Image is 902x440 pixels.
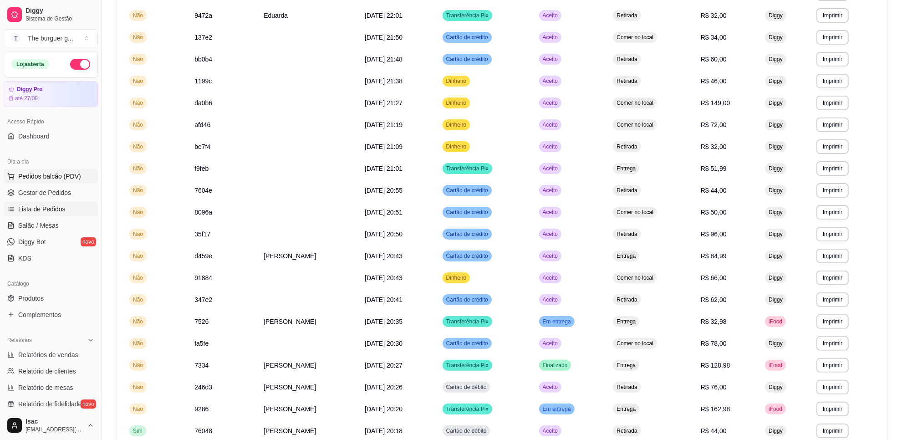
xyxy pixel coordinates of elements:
[541,12,560,19] span: Aceito
[816,161,849,176] button: Imprimir
[444,165,490,172] span: Transferência Pix
[444,384,489,391] span: Cartão de débito
[18,237,46,246] span: Diggy Bot
[444,296,490,303] span: Cartão de crédito
[4,291,98,306] a: Produtos
[816,292,849,307] button: Imprimir
[4,218,98,233] a: Salão / Mesas
[541,405,573,413] span: Em entrega
[365,56,403,63] span: [DATE] 21:48
[4,154,98,169] div: Dia a dia
[541,252,560,260] span: Aceito
[194,209,212,216] span: 8096a
[18,399,82,409] span: Relatório de fidelidade
[615,99,655,107] span: Comer no local
[701,340,727,347] span: R$ 78,00
[18,132,50,141] span: Dashboard
[767,56,785,63] span: Diggy
[444,34,490,41] span: Cartão de crédito
[615,56,639,63] span: Retirada
[615,405,637,413] span: Entrega
[444,405,490,413] span: Transferência Pix
[4,185,98,200] a: Gestor de Pedidos
[18,350,78,359] span: Relatórios de vendas
[264,252,316,260] span: [PERSON_NAME]
[541,427,560,435] span: Aceito
[541,143,560,150] span: Aceito
[194,99,212,107] span: da0b6
[4,129,98,143] a: Dashboard
[816,271,849,285] button: Imprimir
[444,187,490,194] span: Cartão de crédito
[541,384,560,391] span: Aceito
[365,121,403,128] span: [DATE] 21:19
[131,405,145,413] span: Não
[767,405,784,413] span: iFood
[767,209,785,216] span: Diggy
[767,274,785,281] span: Diggy
[816,8,849,23] button: Imprimir
[194,427,212,435] span: 76048
[18,172,81,181] span: Pedidos balcão (PDV)
[4,364,98,379] a: Relatório de clientes
[4,235,98,249] a: Diggy Botnovo
[701,274,727,281] span: R$ 66,00
[615,209,655,216] span: Comer no local
[767,12,785,19] span: Diggy
[701,427,727,435] span: R$ 44,00
[701,56,727,63] span: R$ 60,00
[541,34,560,41] span: Aceito
[767,362,784,369] span: iFood
[444,56,490,63] span: Cartão de crédito
[194,230,210,238] span: 35f17
[767,34,785,41] span: Diggy
[444,77,469,85] span: Dinheiro
[767,318,784,325] span: iFood
[444,252,490,260] span: Cartão de crédito
[365,99,403,107] span: [DATE] 21:27
[131,56,145,63] span: Não
[541,121,560,128] span: Aceito
[4,251,98,266] a: KDS
[816,227,849,241] button: Imprimir
[701,296,727,303] span: R$ 62,00
[131,187,145,194] span: Não
[701,318,727,325] span: R$ 32,98
[264,384,316,391] span: [PERSON_NAME]
[816,424,849,438] button: Imprimir
[365,77,403,85] span: [DATE] 21:38
[444,340,490,347] span: Cartão de crédito
[767,99,785,107] span: Diggy
[816,30,849,45] button: Imprimir
[25,15,94,22] span: Sistema de Gestão
[701,143,727,150] span: R$ 32,00
[767,230,785,238] span: Diggy
[194,362,209,369] span: 7334
[264,318,316,325] span: [PERSON_NAME]
[264,362,316,369] span: [PERSON_NAME]
[615,143,639,150] span: Retirada
[194,56,212,63] span: bb0b4
[131,77,145,85] span: Não
[767,143,785,150] span: Diggy
[365,209,403,216] span: [DATE] 20:51
[365,274,403,281] span: [DATE] 20:43
[131,34,145,41] span: Não
[264,427,316,435] span: [PERSON_NAME]
[541,165,560,172] span: Aceito
[7,337,32,344] span: Relatórios
[541,56,560,63] span: Aceito
[444,362,490,369] span: Transferência Pix
[365,405,403,413] span: [DATE] 20:20
[365,427,403,435] span: [DATE] 20:18
[615,427,639,435] span: Retirada
[194,318,209,325] span: 7526
[365,252,403,260] span: [DATE] 20:43
[4,276,98,291] div: Catálogo
[541,187,560,194] span: Aceito
[615,165,637,172] span: Entrega
[767,77,785,85] span: Diggy
[194,187,212,194] span: 7604e
[365,318,403,325] span: [DATE] 20:35
[131,121,145,128] span: Não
